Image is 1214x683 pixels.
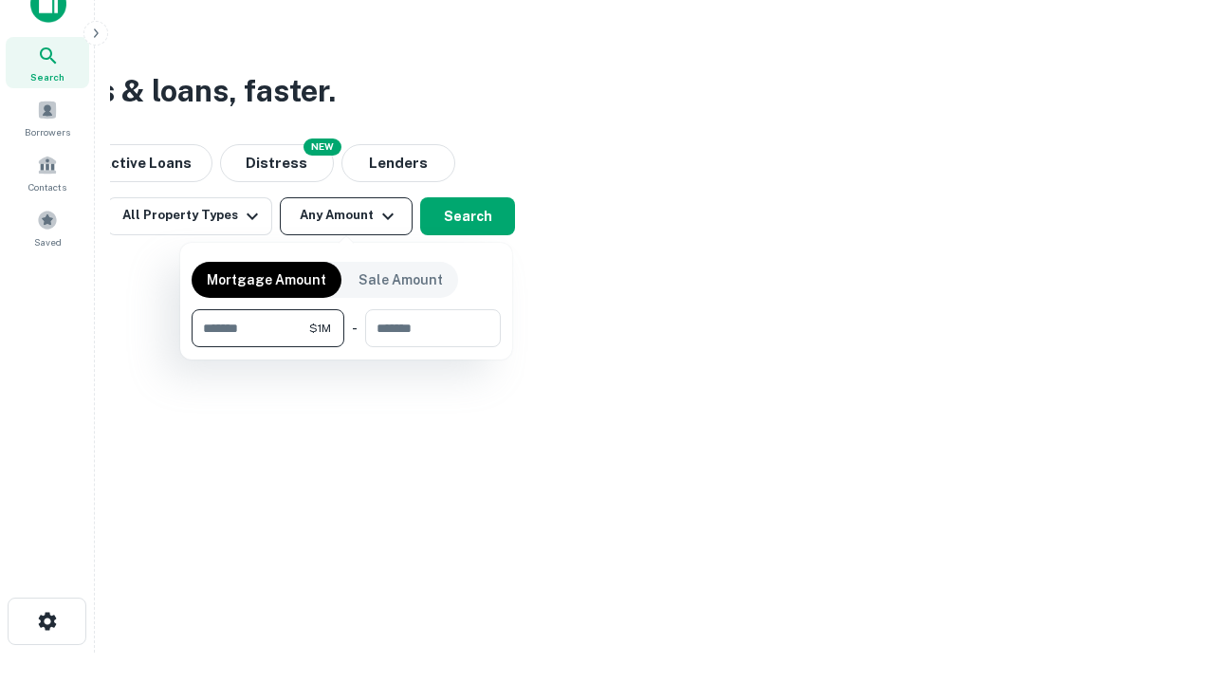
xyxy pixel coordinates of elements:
[359,269,443,290] p: Sale Amount
[352,309,358,347] div: -
[1119,531,1214,622] iframe: Chat Widget
[207,269,326,290] p: Mortgage Amount
[309,320,331,337] span: $1M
